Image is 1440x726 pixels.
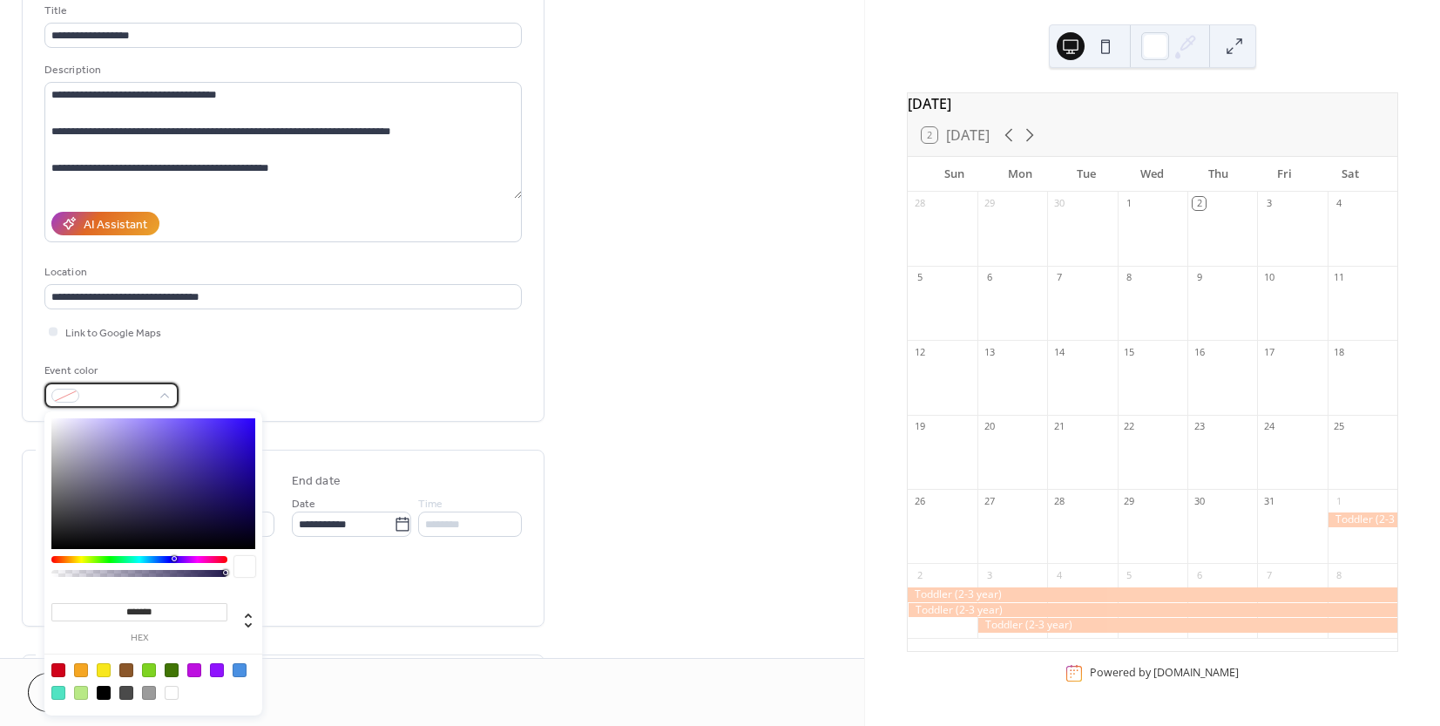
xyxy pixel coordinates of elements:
span: Link to Google Maps [65,324,161,343]
div: 23 [1193,420,1206,433]
div: 4 [1052,568,1065,581]
div: Tue [1053,157,1119,192]
div: 20 [983,420,996,433]
div: 3 [983,568,996,581]
div: #BD10E0 [187,663,201,677]
span: Time [418,495,443,513]
div: AI Assistant [84,216,147,234]
div: 2 [913,568,926,581]
button: AI Assistant [51,212,159,235]
div: 1 [1123,197,1136,210]
div: 6 [983,271,996,284]
div: #8B572A [119,663,133,677]
div: 1 [1333,494,1346,507]
div: #F8E71C [97,663,111,677]
div: 7 [1052,271,1065,284]
div: 31 [1262,494,1275,507]
div: 18 [1333,345,1346,358]
div: 12 [913,345,926,358]
div: 10 [1262,271,1275,284]
div: Toddler (2-3 year) [977,618,1397,633]
div: 7 [1262,568,1275,581]
div: #9B9B9B [142,686,156,700]
div: 4 [1333,197,1346,210]
div: Event color [44,362,175,380]
div: Sun [922,157,988,192]
div: Sat [1317,157,1383,192]
div: #FFFFFF [165,686,179,700]
div: [DATE] [908,93,1397,114]
div: 15 [1123,345,1136,358]
div: Title [44,2,518,20]
div: 6 [1193,568,1206,581]
div: 3 [1262,197,1275,210]
div: Toddler (2-3 year) [908,587,1397,602]
div: 8 [1123,271,1136,284]
div: #4A4A4A [119,686,133,700]
div: #50E3C2 [51,686,65,700]
div: 30 [1193,494,1206,507]
div: #7ED321 [142,663,156,677]
div: 25 [1333,420,1346,433]
div: 16 [1193,345,1206,358]
button: Cancel [28,673,135,712]
div: 11 [1333,271,1346,284]
div: 29 [983,197,996,210]
div: 21 [1052,420,1065,433]
div: Toddler (2-3 year) [1328,512,1397,527]
div: 24 [1262,420,1275,433]
div: Description [44,61,518,79]
div: 26 [913,494,926,507]
div: Fri [1252,157,1318,192]
div: 22 [1123,420,1136,433]
span: Date [292,495,315,513]
label: hex [51,634,227,643]
div: 28 [1052,494,1065,507]
div: End date [292,472,341,491]
div: #F5A623 [74,663,88,677]
div: 17 [1262,345,1275,358]
div: 29 [1123,494,1136,507]
div: #9013FE [210,663,224,677]
div: 9 [1193,271,1206,284]
div: Location [44,263,518,282]
div: 27 [983,494,996,507]
div: #D0021B [51,663,65,677]
div: 13 [983,345,996,358]
div: Thu [1186,157,1252,192]
div: #000000 [97,686,111,700]
div: 2 [1193,197,1206,210]
div: 5 [913,271,926,284]
div: 5 [1123,568,1136,581]
div: 28 [913,197,926,210]
div: 30 [1052,197,1065,210]
div: #417505 [165,663,179,677]
div: Mon [988,157,1054,192]
div: Toddler (2-3 year) [908,603,1397,618]
div: Powered by [1090,666,1239,681]
div: 8 [1333,568,1346,581]
div: Wed [1119,157,1186,192]
div: #4A90E2 [233,663,247,677]
div: 19 [913,420,926,433]
div: #B8E986 [74,686,88,700]
div: 14 [1052,345,1065,358]
a: [DOMAIN_NAME] [1153,666,1239,681]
